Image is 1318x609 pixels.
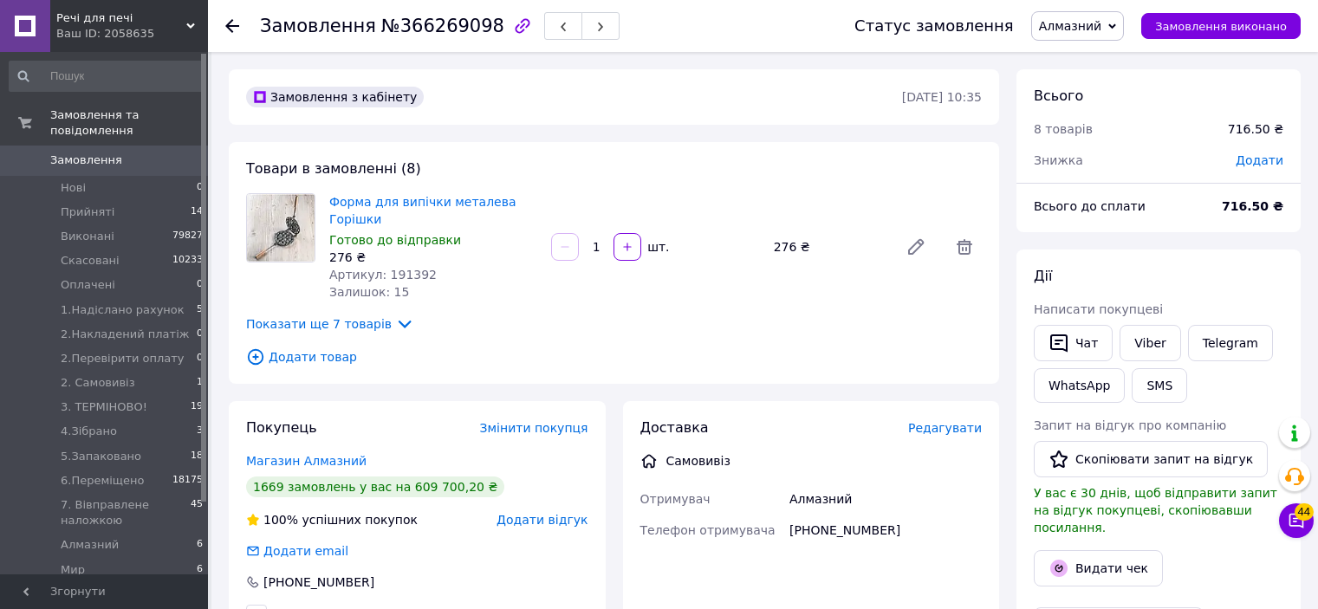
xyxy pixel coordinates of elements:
[643,238,671,256] div: шт.
[9,61,205,92] input: Пошук
[61,399,147,415] span: 3. ТЕРМІНОВО!
[640,492,711,506] span: Отримувач
[50,107,208,139] span: Замовлення та повідомлення
[172,473,203,489] span: 18175
[197,562,203,578] span: 6
[247,194,315,262] img: Форма для випічки металева Горішки
[1295,503,1314,521] span: 44
[50,152,122,168] span: Замовлення
[902,90,982,104] time: [DATE] 10:35
[662,452,735,470] div: Самовивіз
[1034,199,1146,213] span: Всього до сплати
[1120,325,1180,361] a: Viber
[61,351,185,366] span: 2.Перевірити оплату
[197,424,203,439] span: 3
[61,204,114,220] span: Прийняті
[329,268,437,282] span: Артикул: 191392
[767,235,892,259] div: 276 ₴
[263,513,298,527] span: 100%
[172,229,203,244] span: 79827
[1132,368,1187,403] button: SMS
[1034,87,1083,104] span: Всього
[246,454,367,468] a: Магазин Алмазний
[61,375,135,391] span: 2. Самовивіз
[947,230,982,264] span: Видалити
[61,473,145,489] span: 6.Переміщено
[329,249,537,266] div: 276 ₴
[899,230,933,264] a: Редагувати
[197,375,203,391] span: 1
[246,419,317,436] span: Покупець
[246,314,414,334] span: Показати ще 7 товарів
[61,537,119,553] span: Алмазний
[329,195,516,226] a: Форма для випічки металева Горішки
[197,180,203,196] span: 0
[246,476,504,497] div: 1669 замовлень у вас на 609 700,20 ₴
[786,515,985,546] div: [PHONE_NUMBER]
[1188,325,1273,361] a: Telegram
[197,327,203,342] span: 0
[61,424,117,439] span: 4.Зібрано
[640,419,709,436] span: Доставка
[61,180,86,196] span: Нові
[61,229,114,244] span: Виконані
[61,449,141,464] span: 5.Запаковано
[61,302,185,318] span: 1.Надіслано рахунок
[329,233,461,247] span: Готово до відправки
[1034,268,1052,284] span: Дії
[61,253,120,269] span: Скасовані
[61,277,115,293] span: Оплачені
[786,483,985,515] div: Алмазний
[1034,441,1268,477] button: Скопіювати запит на відгук
[197,351,203,366] span: 0
[1034,122,1093,136] span: 8 товарів
[191,449,203,464] span: 18
[262,542,350,560] div: Додати email
[246,160,421,177] span: Товари в замовленні (8)
[197,537,203,553] span: 6
[1279,503,1314,538] button: Чат з покупцем44
[172,253,203,269] span: 10233
[191,204,203,220] span: 14
[480,421,588,435] span: Змінити покупця
[260,16,376,36] span: Замовлення
[197,277,203,293] span: 0
[262,573,376,591] div: [PHONE_NUMBER]
[56,26,208,42] div: Ваш ID: 2058635
[246,511,418,528] div: успішних покупок
[1034,153,1083,167] span: Знижка
[1228,120,1283,138] div: 716.50 ₴
[1039,19,1101,33] span: Алмазний
[640,523,776,537] span: Телефон отримувача
[1034,302,1163,316] span: Написати покупцеві
[61,327,189,342] span: 2.Накладений платіж
[381,16,504,36] span: №366269098
[497,513,588,527] span: Додати відгук
[329,285,409,299] span: Залишок: 15
[1236,153,1283,167] span: Додати
[908,421,982,435] span: Редагувати
[1141,13,1301,39] button: Замовлення виконано
[1222,199,1283,213] b: 716.50 ₴
[1155,20,1287,33] span: Замовлення виконано
[246,87,424,107] div: Замовлення з кабінету
[61,497,191,528] span: 7. Вівправлене наложкою
[1034,325,1113,361] button: Чат
[191,399,203,415] span: 19
[1034,418,1226,432] span: Запит на відгук про компанію
[854,17,1014,35] div: Статус замовлення
[1034,486,1277,534] span: У вас є 30 днів, щоб відправити запит на відгук покупцеві, скопіювавши посилання.
[61,562,85,578] span: Мир
[246,347,982,366] span: Додати товар
[191,497,203,528] span: 45
[244,542,350,560] div: Додати email
[197,302,203,318] span: 5
[1034,368,1125,403] a: WhatsApp
[1034,550,1163,586] button: Видати чек
[225,17,239,35] div: Повернутися назад
[56,10,186,26] span: Речі для печі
